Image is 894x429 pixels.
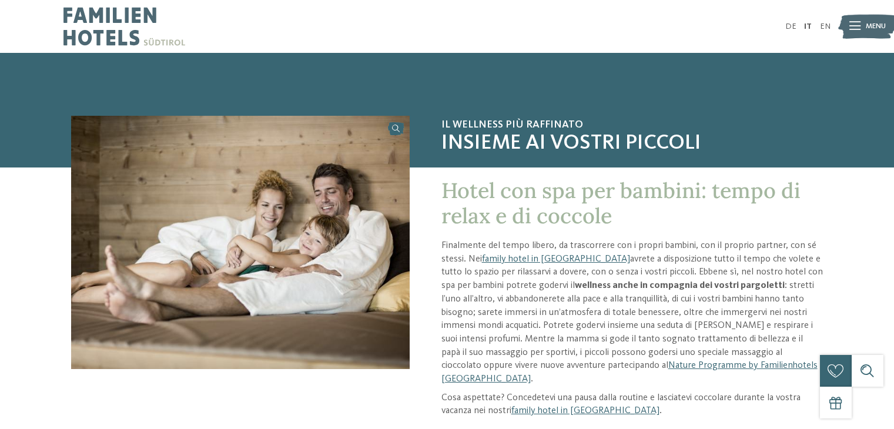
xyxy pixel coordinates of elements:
[575,281,785,290] strong: wellness anche in compagnia dei vostri pargoletti
[866,21,886,32] span: Menu
[785,22,796,31] a: DE
[71,116,410,369] img: Hotel con spa per bambini: è tempo di coccole!
[441,239,823,386] p: Finalmente del tempo libero, da trascorrere con i propri bambini, con il proprio partner, con sé ...
[441,391,823,418] p: Cosa aspettate? Concedetevi una pausa dalla routine e lasciatevi coccolare durante la vostra vaca...
[441,131,823,156] span: insieme ai vostri piccoli
[441,177,801,229] span: Hotel con spa per bambini: tempo di relax e di coccole
[820,22,831,31] a: EN
[804,22,812,31] a: IT
[482,254,630,264] a: family hotel in [GEOGRAPHIC_DATA]
[441,119,823,132] span: Il wellness più raffinato
[511,406,659,415] a: family hotel in [GEOGRAPHIC_DATA]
